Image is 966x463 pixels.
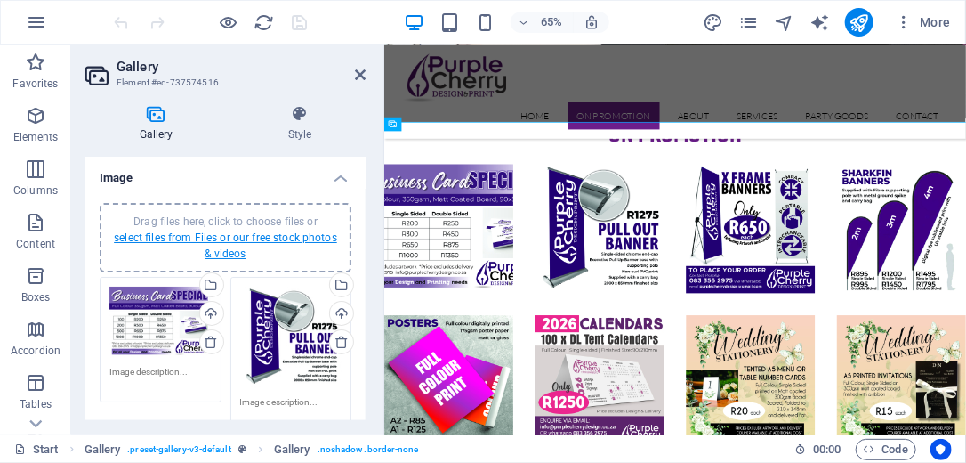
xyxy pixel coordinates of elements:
[218,12,239,33] button: Click here to leave preview mode and continue editing
[240,287,342,389] div: PurplecherryBrochure_2025_facebook3-GvmZk40DWkBLh0bKJhtNHg.jpg
[849,12,869,33] i: Publish
[117,59,366,75] h2: Gallery
[794,439,841,460] h6: Session time
[318,439,419,460] span: . noshadow .border-none
[16,237,55,251] p: Content
[738,12,759,33] i: Pages (Ctrl+Alt+S)
[12,77,58,91] p: Favorites
[537,12,566,33] h6: 65%
[825,443,828,456] span: :
[845,8,873,37] button: publish
[85,439,419,460] nav: breadcrumb
[809,12,831,33] button: text_generator
[254,12,275,33] i: Reload page
[774,12,795,33] button: navigator
[13,183,58,198] p: Columns
[895,13,951,31] span: More
[234,105,366,142] h4: Style
[888,8,958,37] button: More
[117,75,330,91] h3: Element #ed-737574516
[930,439,952,460] button: Usercentrics
[21,290,51,305] p: Boxes
[274,439,310,460] span: Click to select. Double-click to edit
[254,12,275,33] button: reload
[511,12,574,33] button: 65%
[85,157,366,189] h4: Image
[238,444,246,454] i: This element is a customizable preset
[703,12,723,33] i: Design (Ctrl+Alt+Y)
[774,12,794,33] i: Navigator
[14,439,59,460] a: Click to cancel selection. Double-click to open Pages
[114,231,337,260] a: select files from Files or our free stock photos & videos
[13,130,59,144] p: Elements
[109,287,212,359] div: Purplecherrybusinesscardspecial2025-WkGWc0rdRh7xAvrR7tK8ug.jpg
[856,439,916,460] button: Code
[813,439,841,460] span: 00 00
[127,439,230,460] span: . preset-gallery-v3-default
[738,12,760,33] button: pages
[584,14,600,30] i: On resize automatically adjust zoom level to fit chosen device.
[864,439,908,460] span: Code
[11,344,60,358] p: Accordion
[809,12,830,33] i: AI Writer
[114,215,337,260] span: Drag files here, click to choose files or
[703,12,724,33] button: design
[85,105,234,142] h4: Gallery
[20,397,52,411] p: Tables
[85,439,121,460] span: Click to select. Double-click to edit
